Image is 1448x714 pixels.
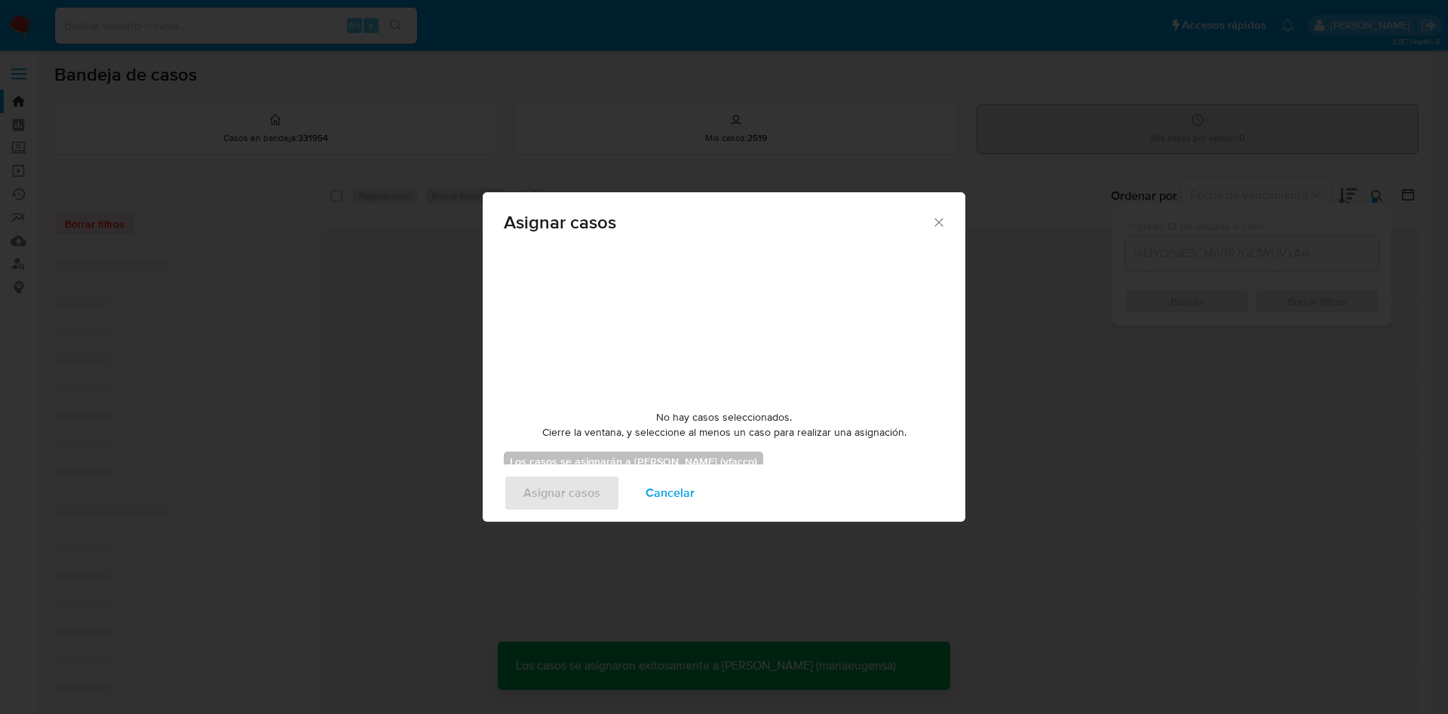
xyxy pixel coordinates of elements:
[646,477,695,510] span: Cancelar
[510,454,757,469] b: Los casos se asignarán a [PERSON_NAME] (yfacco)
[504,213,931,231] span: Asignar casos
[931,215,945,228] button: Cerrar ventana
[626,475,714,511] button: Cancelar
[542,425,907,440] span: Cierre la ventana, y seleccione al menos un caso para realizar una asignación.
[656,410,792,425] span: No hay casos seleccionados.
[611,247,837,398] img: yH5BAEAAAAALAAAAAABAAEAAAIBRAA7
[483,192,965,522] div: assign-modal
